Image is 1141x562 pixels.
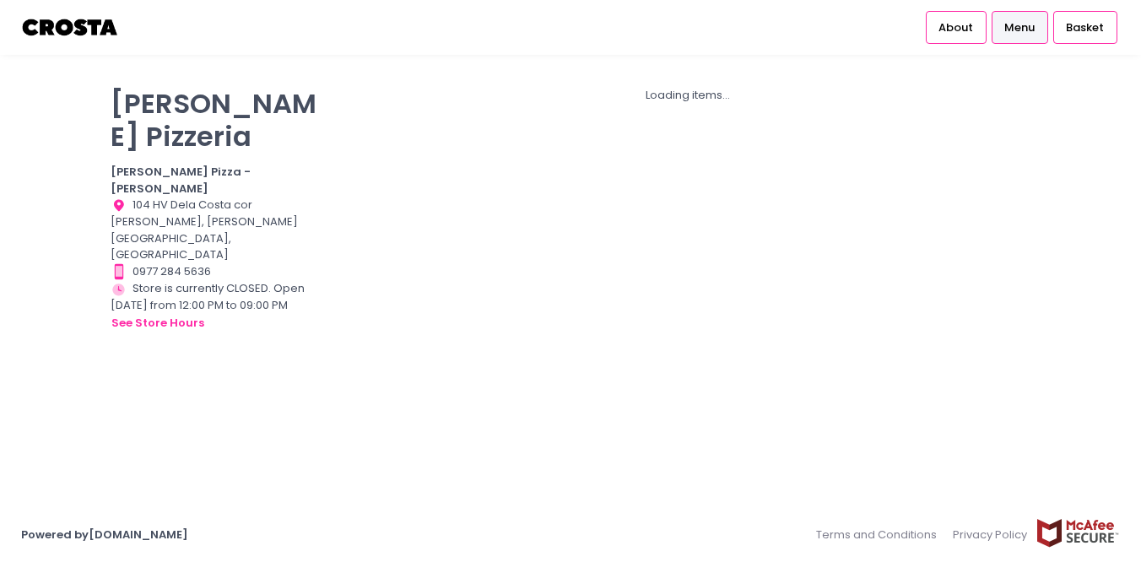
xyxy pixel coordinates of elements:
a: Powered by[DOMAIN_NAME] [21,527,188,543]
img: mcafee-secure [1036,518,1120,548]
img: logo [21,13,120,42]
span: About [938,19,973,36]
a: Menu [992,11,1048,43]
div: 0977 284 5636 [111,263,325,280]
button: see store hours [111,314,205,332]
div: Store is currently CLOSED. Open [DATE] from 12:00 PM to 09:00 PM [111,280,325,332]
a: Privacy Policy [945,518,1036,551]
a: Terms and Conditions [816,518,945,551]
div: Loading items... [346,87,1030,104]
span: Menu [1004,19,1035,36]
span: Basket [1066,19,1104,36]
a: About [926,11,987,43]
b: [PERSON_NAME] Pizza - [PERSON_NAME] [111,164,251,197]
p: [PERSON_NAME] Pizzeria [111,87,325,153]
div: 104 HV Dela Costa cor [PERSON_NAME], [PERSON_NAME][GEOGRAPHIC_DATA], [GEOGRAPHIC_DATA] [111,197,325,263]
